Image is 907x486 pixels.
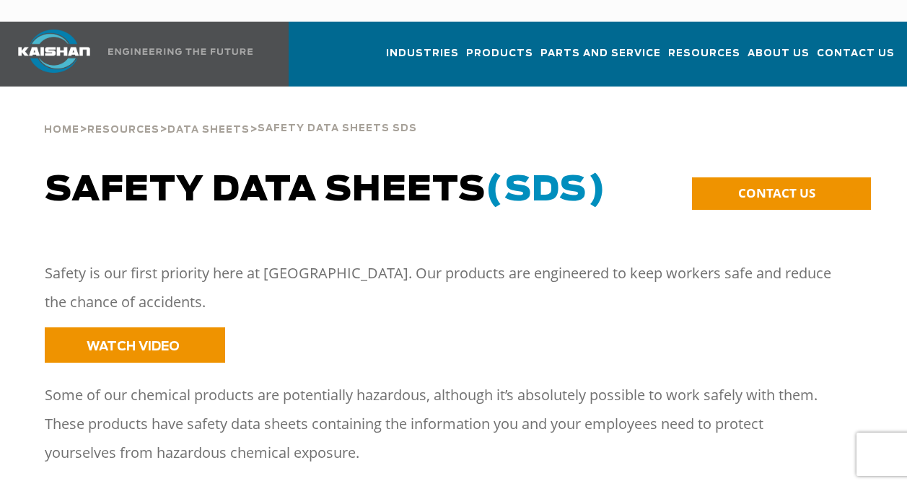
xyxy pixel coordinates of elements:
[44,123,79,136] a: Home
[167,125,250,135] span: Data Sheets
[817,45,895,62] span: Contact Us
[45,385,818,462] span: Some of our chemical products are potentially hazardous, although it’s absolutely possible to wor...
[87,125,159,135] span: Resources
[668,45,740,62] span: Resources
[692,177,871,210] a: CONTACT US
[87,123,159,136] a: Resources
[45,327,225,363] a: WATCH VIDEO
[45,173,606,208] span: Safety Data Sheets
[386,45,459,62] span: Industries
[258,124,417,133] span: Safety Data Sheets SDS
[108,48,253,55] img: Engineering the future
[87,340,180,353] span: WATCH VIDEO
[486,173,606,208] span: (SDS)
[167,123,250,136] a: Data Sheets
[540,45,661,62] span: Parts and Service
[668,35,740,84] a: Resources
[738,185,815,201] span: CONTACT US
[466,45,533,62] span: Products
[386,35,459,84] a: Industries
[817,35,895,84] a: Contact Us
[466,35,533,84] a: Products
[44,125,79,135] span: Home
[540,35,661,84] a: Parts and Service
[45,259,836,317] p: Safety is our first priority here at [GEOGRAPHIC_DATA]. Our products are engineered to keep worke...
[748,45,810,62] span: About Us
[44,87,417,141] div: > > >
[748,35,810,84] a: About Us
